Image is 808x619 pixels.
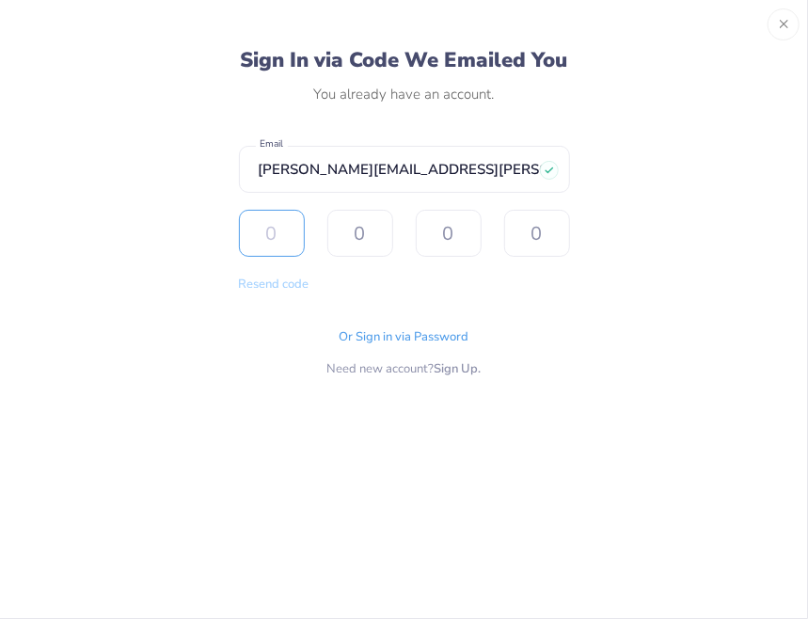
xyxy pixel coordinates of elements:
[314,85,495,103] div: You already have an account.
[327,210,393,257] input: 0
[239,210,305,257] input: 0
[340,328,469,347] span: Or Sign in via Password
[239,274,309,295] button: Resend code
[435,360,482,379] span: Sign Up.
[504,210,570,257] input: 0
[241,47,568,73] div: Sign In via Code We Emailed You
[416,210,482,257] input: 0
[768,8,800,40] button: Close
[327,360,482,379] div: Need new account?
